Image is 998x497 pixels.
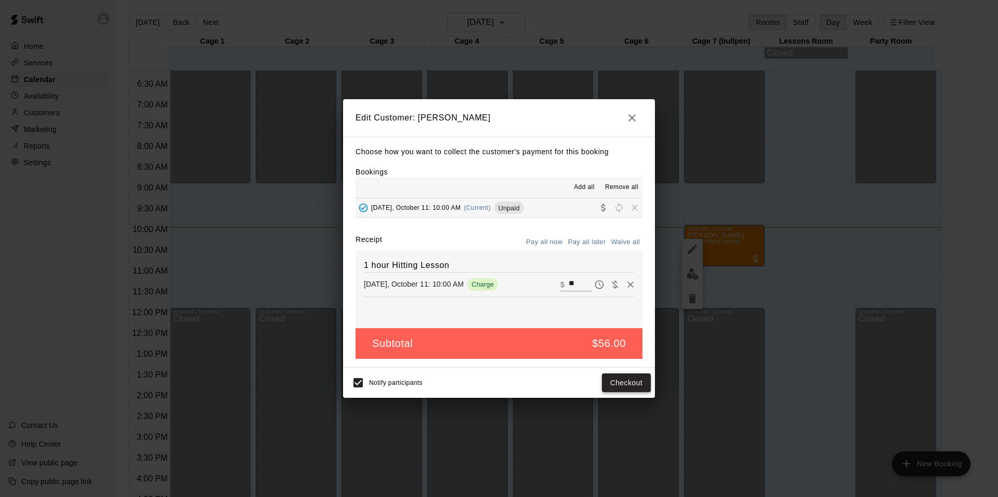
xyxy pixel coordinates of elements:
button: Pay all later [566,234,609,250]
span: Reschedule [611,204,627,211]
span: Waive payment [607,279,623,288]
button: Remove [623,277,638,292]
span: Add all [574,182,595,193]
button: Remove all [601,179,642,196]
span: Unpaid [494,204,524,212]
span: Pay later [592,279,607,288]
span: Collect payment [596,204,611,211]
h2: Edit Customer: [PERSON_NAME] [343,99,655,137]
label: Receipt [356,234,382,250]
button: Added - Collect Payment [356,200,371,216]
h5: $56.00 [592,337,626,351]
h5: Subtotal [372,337,413,351]
span: (Current) [464,204,491,211]
button: Checkout [602,373,651,393]
p: $ [560,279,564,290]
span: Charge [467,280,498,288]
h6: 1 hour Hitting Lesson [364,259,634,272]
button: Pay all now [523,234,566,250]
p: Choose how you want to collect the customer's payment for this booking [356,145,642,158]
span: Remove [627,204,642,211]
span: [DATE], October 11: 10:00 AM [371,204,461,211]
button: Add all [568,179,601,196]
span: Remove all [605,182,638,193]
span: Notify participants [369,379,423,386]
button: Waive all [608,234,642,250]
p: [DATE], October 11: 10:00 AM [364,279,464,289]
label: Bookings [356,168,388,176]
button: Added - Collect Payment[DATE], October 11: 10:00 AM(Current)UnpaidCollect paymentRescheduleRemove [356,198,642,218]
